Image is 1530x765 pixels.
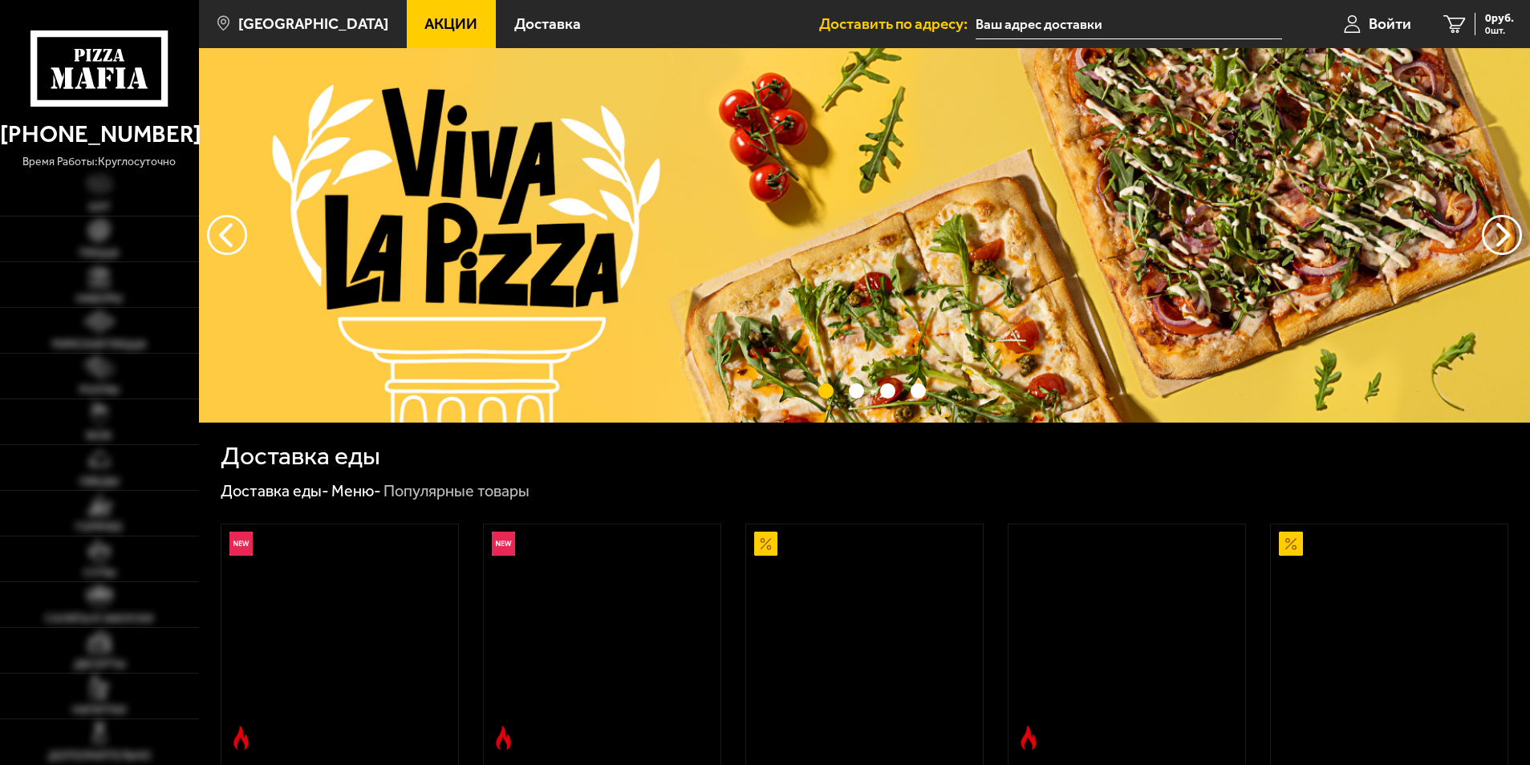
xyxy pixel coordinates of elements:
[83,568,116,579] span: Супы
[818,383,834,399] button: точки переключения
[79,476,119,488] span: Обеды
[229,532,254,556] img: Новинка
[849,383,864,399] button: точки переключения
[48,751,151,762] span: Дополнительно
[75,522,123,533] span: Горячее
[76,293,122,305] span: Наборы
[746,524,983,758] a: АкционныйАль-Шам 25 см (тонкое тесто)
[86,431,112,442] span: WOK
[492,532,516,556] img: Новинка
[1482,215,1522,255] button: предыдущий
[331,481,381,500] a: Меню-
[238,16,388,31] span: [GEOGRAPHIC_DATA]
[1369,16,1411,31] span: Войти
[1485,26,1514,35] span: 0 шт.
[1271,524,1508,758] a: АкционныйПепперони 25 см (толстое с сыром)
[45,613,153,625] span: Салаты и закуски
[79,385,119,396] span: Роллы
[221,443,380,469] h1: Доставка еды
[79,248,119,259] span: Пицца
[424,16,477,31] span: Акции
[976,10,1281,39] input: Ваш адрес доставки
[384,481,530,502] div: Популярные товары
[754,532,778,556] img: Акционный
[52,339,146,350] span: Римская пицца
[819,16,976,31] span: Доставить по адресу:
[1017,726,1041,750] img: Острое блюдо
[1485,13,1514,24] span: 0 руб.
[74,659,125,670] span: Десерты
[880,383,895,399] button: точки переключения
[484,524,720,758] a: НовинкаОстрое блюдоРимская с мясным ассорти
[221,481,329,500] a: Доставка еды-
[88,202,111,213] span: Хит
[1279,532,1303,556] img: Акционный
[492,726,516,750] img: Острое блюдо
[514,16,581,31] span: Доставка
[1009,524,1245,758] a: Острое блюдоБиф чили 25 см (толстое с сыром)
[911,383,926,399] button: точки переключения
[221,524,458,758] a: НовинкаОстрое блюдоРимская с креветками
[229,726,254,750] img: Острое блюдо
[207,215,247,255] button: следующий
[72,705,126,716] span: Напитки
